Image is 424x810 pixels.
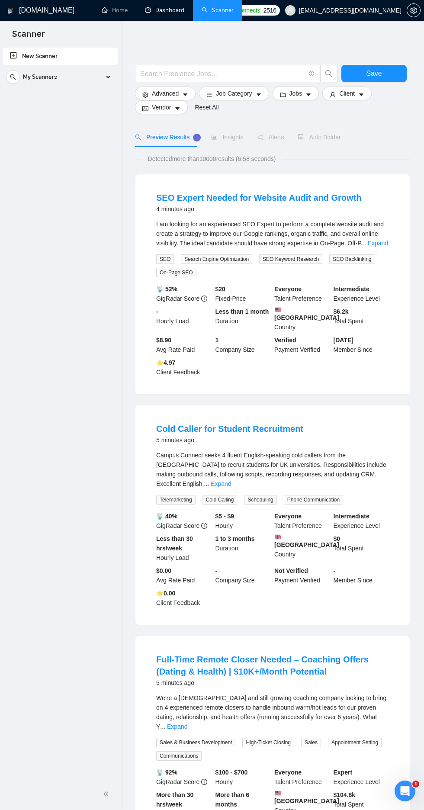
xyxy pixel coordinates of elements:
[156,791,193,808] b: More than 30 hrs/week
[142,105,148,112] span: idcard
[215,791,250,808] b: More than 6 months
[6,74,19,80] span: search
[156,308,158,315] b: -
[332,768,391,787] div: Experience Level
[275,307,281,313] img: 🇺🇸
[215,513,234,520] b: $5 - $9
[334,535,340,542] b: $ 0
[309,71,315,77] span: info-circle
[154,534,214,562] div: Hourly Load
[330,91,336,98] span: user
[142,91,148,98] span: setting
[273,768,332,787] div: Talent Preference
[361,240,366,247] span: ...
[154,358,214,377] div: Client Feedback
[156,738,235,747] span: Sales & Business Development
[216,89,252,98] span: Job Category
[334,567,336,574] b: -
[298,134,340,141] span: Auto Bidder
[7,4,13,18] img: logo
[305,91,312,98] span: caret-down
[332,534,391,562] div: Total Spent
[199,87,269,100] button: barsJob Categorycaret-down
[287,7,293,13] span: user
[214,307,273,332] div: Duration
[366,68,382,79] span: Save
[214,768,273,787] div: Hourly
[135,134,141,140] span: search
[215,567,218,574] b: -
[154,284,214,303] div: GigRadar Score
[334,513,369,520] b: Intermediate
[201,296,207,302] span: info-circle
[274,286,302,292] b: Everyone
[6,70,20,84] button: search
[156,769,177,776] b: 📡 92%
[156,495,196,505] span: Telemarketing
[215,769,248,776] b: $100 - $700
[156,655,369,676] a: Full-Time Remote Closer Needed – Coaching Offers (Dating & Health) | $10K+/Month Potential
[204,480,209,487] span: ...
[156,693,389,731] div: We’re a 14-year-old and still growing coaching company looking to bring on 4 experienced remote c...
[334,308,349,315] b: $ 6.2k
[156,678,389,688] div: 5 minutes ago
[156,424,303,434] a: Cold Caller for Student Recruitment
[156,751,202,761] span: Communications
[181,254,252,264] span: Search Engine Optimization
[256,91,262,98] span: caret-down
[156,435,303,445] div: 5 minutes ago
[273,307,332,332] div: Country
[154,588,214,607] div: Client Feedback
[332,511,391,530] div: Experience Level
[201,779,207,785] span: info-circle
[140,68,305,79] input: Search Freelance Jobs...
[334,286,369,292] b: Intermediate
[201,523,207,529] span: info-circle
[284,495,343,505] span: Phone Communication
[263,6,276,15] span: 2516
[214,284,273,303] div: Fixed-Price
[145,6,184,14] a: dashboardDashboard
[156,590,175,597] b: ⭐️ 0.00
[332,284,391,303] div: Experience Level
[211,134,243,141] span: Insights
[329,254,375,264] span: SEO Backlinking
[156,221,384,247] span: I am looking for an experienced SEO Expert to perform a complete website audit and create a strat...
[274,513,302,520] b: Everyone
[274,307,339,321] b: [GEOGRAPHIC_DATA]
[156,204,362,214] div: 4 minutes ago
[259,254,322,264] span: SEO Keyword Research
[273,566,332,585] div: Payment Verified
[154,335,214,354] div: Avg Rate Paid
[182,91,188,98] span: caret-down
[211,134,217,140] span: area-chart
[273,534,332,562] div: Country
[332,335,391,354] div: Member Since
[274,337,296,344] b: Verified
[135,134,197,141] span: Preview Results
[280,91,286,98] span: folder
[215,286,225,292] b: $ 20
[274,769,302,776] b: Everyone
[215,308,269,315] b: Less than 1 month
[135,87,196,100] button: settingAdvancedcaret-down
[214,511,273,530] div: Hourly
[275,534,281,540] img: 🇬🇧
[156,450,389,489] div: Campus Connect seeks 4 fluent English-speaking cold callers from the Philippines to recruit stude...
[3,68,118,89] li: My Scanners
[257,134,284,141] span: Alerts
[407,3,421,17] button: setting
[215,337,219,344] b: 1
[412,781,419,787] span: 1
[273,284,332,303] div: Talent Preference
[103,790,112,798] span: double-left
[154,566,214,585] div: Avg Rate Paid
[358,91,364,98] span: caret-down
[242,738,294,747] span: High-Ticket Closing
[328,738,382,747] span: Appointment Setting
[156,193,362,202] a: SEO Expert Needed for Website Audit and Growth
[156,567,171,574] b: $0.00
[102,6,128,14] a: homeHome
[156,452,386,487] span: Campus Connect seeks 4 fluent English-speaking cold callers from the [GEOGRAPHIC_DATA] to recruit...
[274,567,308,574] b: Not Verified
